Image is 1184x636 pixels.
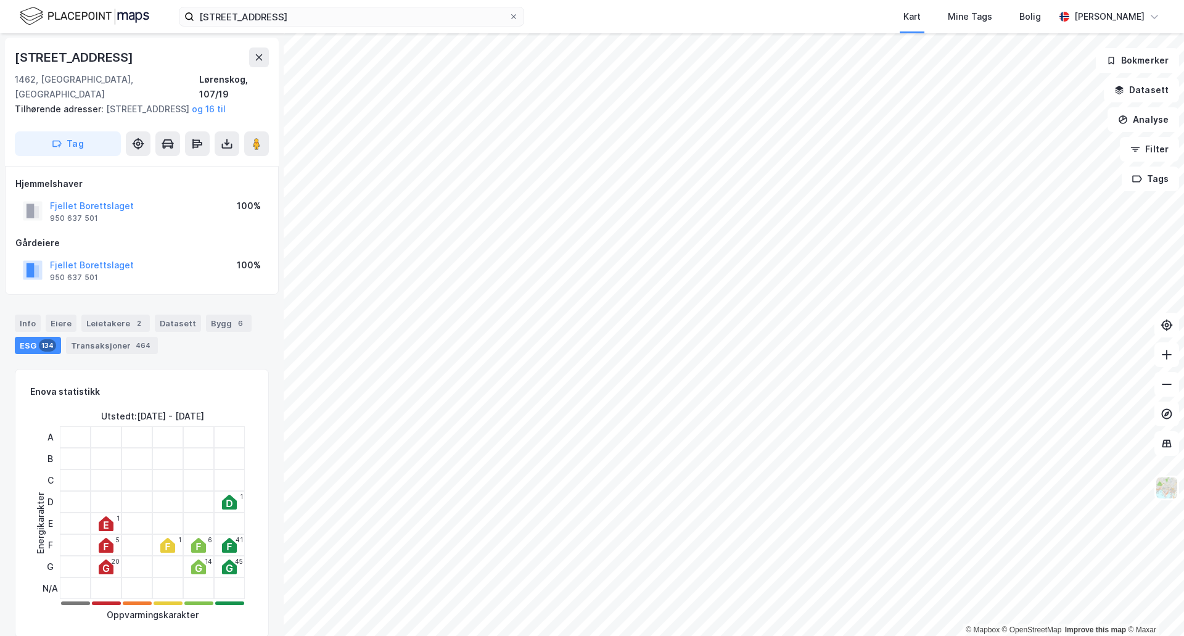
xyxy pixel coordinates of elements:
[1002,626,1062,634] a: OpenStreetMap
[1122,167,1179,191] button: Tags
[107,608,199,622] div: Oppvarmingskarakter
[33,492,48,554] div: Energikarakter
[50,213,98,223] div: 950 637 501
[15,236,268,250] div: Gårdeiere
[1155,476,1178,500] img: Z
[1108,107,1179,132] button: Analyse
[133,339,153,352] div: 464
[237,199,261,213] div: 100%
[15,176,268,191] div: Hjemmelshaver
[206,315,252,332] div: Bygg
[133,317,145,329] div: 2
[43,556,58,577] div: G
[43,513,58,534] div: E
[155,315,201,332] div: Datasett
[903,9,921,24] div: Kart
[111,558,120,565] div: 20
[236,536,243,543] div: 41
[101,409,204,424] div: Utstedt : [DATE] - [DATE]
[237,258,261,273] div: 100%
[966,626,1000,634] a: Mapbox
[116,536,120,543] div: 5
[194,7,509,26] input: Søk på adresse, matrikkel, gårdeiere, leietakere eller personer
[948,9,992,24] div: Mine Tags
[15,72,199,102] div: 1462, [GEOGRAPHIC_DATA], [GEOGRAPHIC_DATA]
[15,315,41,332] div: Info
[46,315,76,332] div: Eiere
[1122,577,1184,636] div: Kontrollprogram for chat
[1019,9,1041,24] div: Bolig
[15,102,259,117] div: [STREET_ADDRESS]
[30,384,100,399] div: Enova statistikk
[199,72,269,102] div: Lørenskog, 107/19
[1122,577,1184,636] iframe: Chat Widget
[15,337,61,354] div: ESG
[43,426,58,448] div: A
[43,469,58,491] div: C
[50,273,98,283] div: 950 637 501
[43,448,58,469] div: B
[81,315,150,332] div: Leietakere
[39,339,56,352] div: 134
[66,337,158,354] div: Transaksjoner
[1104,78,1179,102] button: Datasett
[15,131,121,156] button: Tag
[43,491,58,513] div: D
[205,558,212,565] div: 14
[1096,48,1179,73] button: Bokmerker
[235,558,243,565] div: 45
[117,514,120,522] div: 1
[240,493,243,500] div: 1
[178,536,181,543] div: 1
[15,104,106,114] span: Tilhørende adresser:
[208,536,212,543] div: 6
[43,534,58,556] div: F
[15,47,136,67] div: [STREET_ADDRESS]
[1120,137,1179,162] button: Filter
[20,6,149,27] img: logo.f888ab2527a4732fd821a326f86c7f29.svg
[1074,9,1145,24] div: [PERSON_NAME]
[43,577,58,599] div: N/A
[1065,626,1126,634] a: Improve this map
[234,317,247,329] div: 6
